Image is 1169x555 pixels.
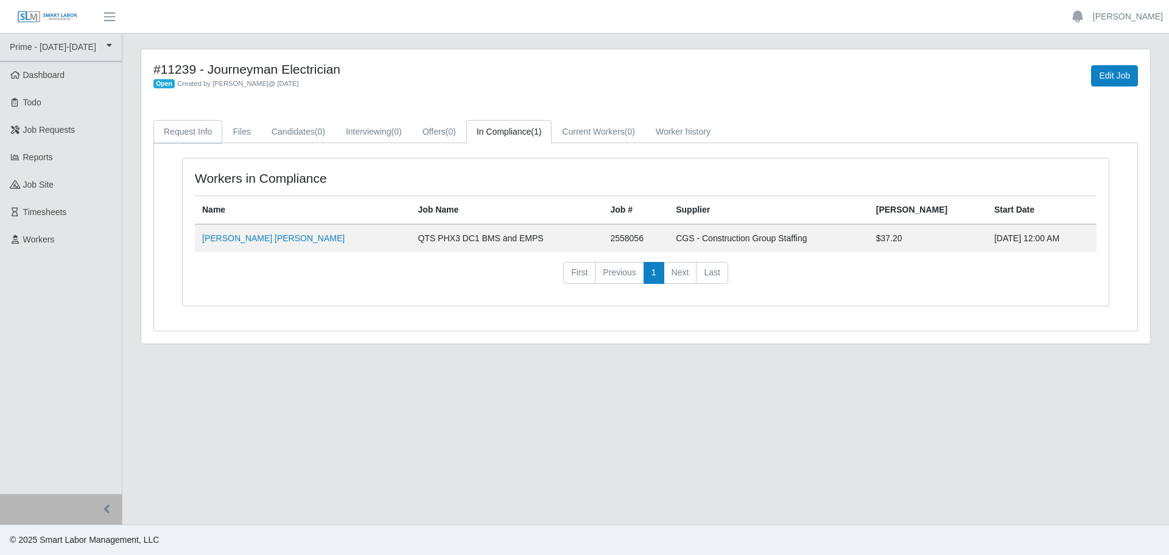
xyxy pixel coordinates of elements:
span: Dashboard [23,70,65,80]
th: Start Date [987,196,1097,225]
span: (0) [391,127,402,136]
span: Created by [PERSON_NAME] @ [DATE] [177,80,299,87]
a: Candidates [261,120,335,144]
a: 1 [644,262,664,284]
th: Name [195,196,410,225]
a: In Compliance [466,120,552,144]
span: Todo [23,97,41,107]
span: (0) [315,127,325,136]
span: Timesheets [23,207,67,217]
th: [PERSON_NAME] [869,196,987,225]
h4: Workers in Compliance [195,171,560,186]
span: (1) [531,127,541,136]
a: Edit Job [1091,65,1138,87]
span: © 2025 Smart Labor Management, LLC [10,535,159,545]
a: [PERSON_NAME] [1093,10,1163,23]
th: Job Name [410,196,603,225]
span: Open [153,79,175,89]
a: Current Workers [552,120,645,144]
span: (0) [625,127,635,136]
a: Worker history [645,120,721,144]
span: Job Requests [23,125,75,135]
td: QTS PHX3 DC1 BMS and EMPS [410,224,603,252]
a: Offers [412,120,466,144]
th: Job # [603,196,669,225]
a: Files [222,120,261,144]
span: job site [23,180,54,189]
td: $37.20 [869,224,987,252]
a: [PERSON_NAME] [PERSON_NAME] [202,233,345,243]
nav: pagination [195,262,1097,294]
h4: #11239 - Journeyman Electrician [153,62,720,77]
span: Workers [23,235,55,244]
a: Interviewing [335,120,412,144]
img: SLM Logo [17,10,78,24]
td: [DATE] 12:00 AM [987,224,1097,252]
span: Reports [23,152,53,162]
td: 2558056 [603,224,669,252]
span: (0) [446,127,456,136]
a: Request Info [153,120,222,144]
td: CGS - Construction Group Staffing [669,224,869,252]
th: Supplier [669,196,869,225]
